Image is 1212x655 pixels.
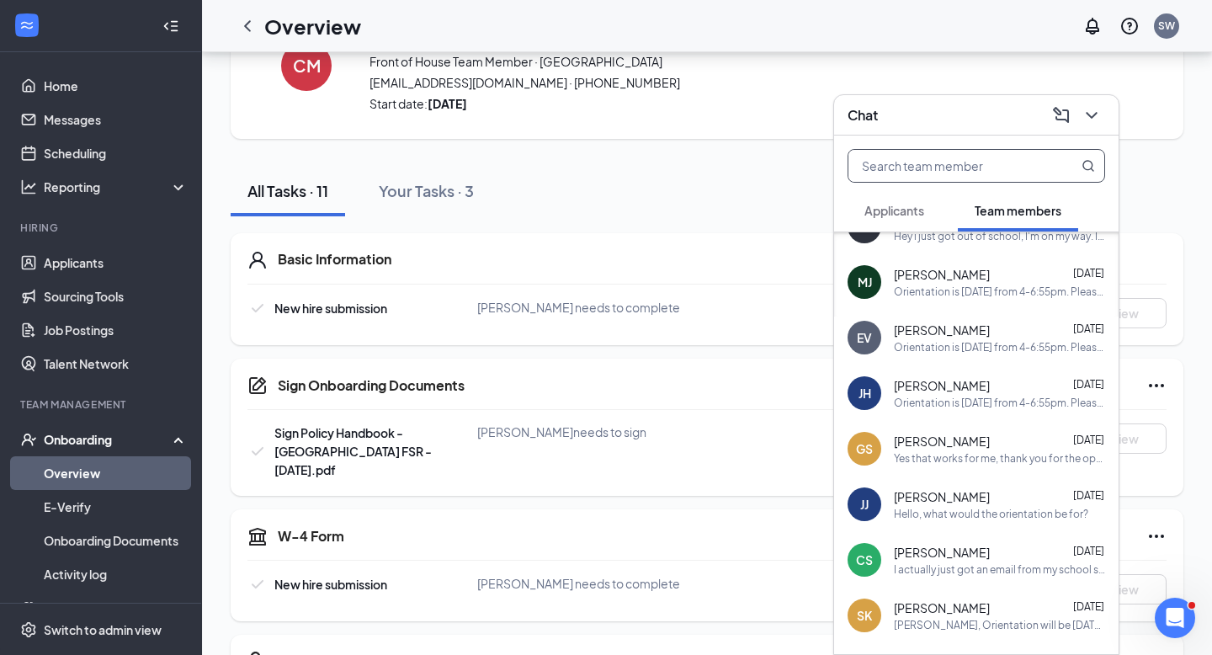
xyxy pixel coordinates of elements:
h4: CM [293,60,321,72]
div: Yes that works for me, thank you for the opportunity. [894,451,1105,466]
span: [DATE] [1073,489,1104,502]
a: Team [44,591,188,625]
div: MJ [858,274,872,290]
a: Onboarding Documents [44,524,188,557]
svg: User [247,250,268,270]
div: Hiring [20,221,184,235]
a: Activity log [44,557,188,591]
a: Applicants [44,246,188,280]
iframe: Intercom live chat [1155,598,1195,638]
h5: Sign Onboarding Documents [278,376,465,395]
svg: Ellipses [1146,375,1167,396]
span: [EMAIL_ADDRESS][DOMAIN_NAME] · [PHONE_NUMBER] [369,74,964,91]
svg: WorkstreamLogo [19,17,35,34]
span: [DATE] [1073,600,1104,613]
span: [DATE] [1073,545,1104,557]
button: ComposeMessage [1048,102,1075,129]
div: CS [856,551,873,568]
span: [PERSON_NAME] [894,266,990,283]
a: Sourcing Tools [44,280,188,313]
strong: [DATE] [428,96,467,111]
a: E-Verify [44,490,188,524]
span: [PERSON_NAME] [894,322,990,338]
svg: UserCheck [20,431,37,448]
h5: Basic Information [278,250,391,269]
div: GS [856,440,873,457]
svg: ChevronLeft [237,16,258,36]
a: Talent Network [44,347,188,381]
div: I actually just got an email from my school saying that the exam will not end until 4, so I will ... [894,562,1105,577]
svg: MagnifyingGlass [1082,159,1095,173]
span: [DATE] [1073,378,1104,391]
svg: Settings [20,621,37,638]
span: [PERSON_NAME] [894,377,990,394]
span: Start date: [369,95,964,112]
button: View [1082,298,1167,328]
h3: Chat [848,106,878,125]
span: [PERSON_NAME] needs to complete [477,300,680,315]
h1: Overview [264,12,361,40]
svg: Checkmark [247,574,268,594]
div: JJ [860,496,869,513]
div: Hello, what would the orientation be for? [894,507,1088,521]
a: Overview [44,456,188,490]
svg: Ellipses [1146,526,1167,546]
span: New hire submission [274,301,387,316]
span: Sign Policy Handbook - [GEOGRAPHIC_DATA] FSR - [DATE].pdf [274,425,432,477]
button: View [1082,423,1167,454]
svg: Checkmark [247,298,268,318]
span: [PERSON_NAME] [894,544,990,561]
a: Job Postings [44,313,188,347]
div: Your Tasks · 3 [379,180,474,201]
svg: QuestionInfo [1119,16,1140,36]
span: [PERSON_NAME] needs to complete [477,576,680,591]
svg: TaxGovernmentIcon [247,526,268,546]
div: Hey i just got out of school, I'm on my way. I'll be there as quick as i can! [894,229,1105,243]
div: [PERSON_NAME] needs to sign [477,423,784,440]
span: [DATE] [1073,267,1104,280]
div: Reporting [44,178,189,195]
div: Switch to admin view [44,621,162,638]
button: ChevronDown [1078,102,1105,129]
input: Search team member [848,150,1048,182]
span: [DATE] [1073,322,1104,335]
svg: ComposeMessage [1051,105,1071,125]
div: All Tasks · 11 [247,180,328,201]
div: EV [857,329,872,346]
svg: Analysis [20,178,37,195]
span: [PERSON_NAME] [894,488,990,505]
span: [PERSON_NAME] [894,433,990,450]
span: [PERSON_NAME] [894,599,990,616]
span: Applicants [864,203,924,218]
div: Onboarding [44,431,173,448]
div: Team Management [20,397,184,412]
div: Orientation is [DATE] from 4-6:55pm. Please be on time and bring your IDs to show in person. If y... [894,396,1105,410]
a: Messages [44,103,188,136]
div: SK [857,607,872,624]
svg: Checkmark [247,441,268,461]
button: CM [264,19,348,112]
span: Front of House Team Member · [GEOGRAPHIC_DATA] [369,53,964,70]
span: New hire submission [274,577,387,592]
span: Team members [975,203,1061,218]
svg: Notifications [1082,16,1103,36]
div: JH [858,385,871,402]
div: [PERSON_NAME], Orientation will be [DATE][DATE] 5pm, at the store. We are so happy to have you he... [894,618,1105,632]
div: SW [1158,19,1175,33]
h5: W-4 Form [278,527,344,546]
span: [DATE] [1073,434,1104,446]
svg: CompanyDocumentIcon [247,375,268,396]
div: Orientation is [DATE] from 4-6:55pm. Please be on time and bring your IDs to show in person. If y... [894,285,1105,299]
a: Home [44,69,188,103]
a: Scheduling [44,136,188,170]
svg: ChevronDown [1082,105,1102,125]
svg: Collapse [162,18,179,35]
div: Orientation is [DATE] from 4-6:55pm. Please be on time and bring your IDs to show in person. If y... [894,340,1105,354]
button: View [1082,574,1167,604]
